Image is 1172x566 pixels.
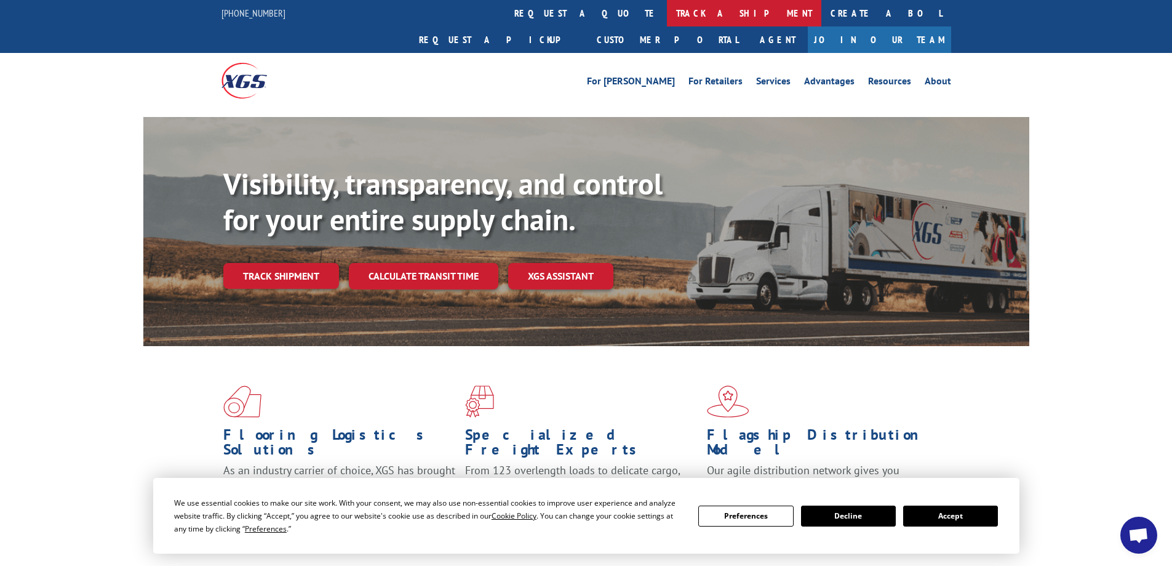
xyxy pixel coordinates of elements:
[707,463,933,492] span: Our agile distribution network gives you nationwide inventory management on demand.
[801,506,896,527] button: Decline
[1120,517,1157,554] a: Open chat
[465,463,698,518] p: From 123 overlength loads to delicate cargo, our experienced staff knows the best way to move you...
[804,76,855,90] a: Advantages
[174,496,684,535] div: We use essential cookies to make our site work. With your consent, we may also use non-essential ...
[465,427,698,463] h1: Specialized Freight Experts
[465,386,494,418] img: xgs-icon-focused-on-flooring-red
[492,511,536,521] span: Cookie Policy
[349,263,498,289] a: Calculate transit time
[223,463,455,507] span: As an industry carrier of choice, XGS has brought innovation and dedication to flooring logistics...
[747,26,808,53] a: Agent
[698,506,793,527] button: Preferences
[223,386,261,418] img: xgs-icon-total-supply-chain-intelligence-red
[707,427,939,463] h1: Flagship Distribution Model
[587,76,675,90] a: For [PERSON_NAME]
[925,76,951,90] a: About
[868,76,911,90] a: Resources
[756,76,791,90] a: Services
[410,26,588,53] a: Request a pickup
[153,478,1019,554] div: Cookie Consent Prompt
[508,263,613,289] a: XGS ASSISTANT
[707,386,749,418] img: xgs-icon-flagship-distribution-model-red
[223,263,339,289] a: Track shipment
[903,506,998,527] button: Accept
[688,76,743,90] a: For Retailers
[223,427,456,463] h1: Flooring Logistics Solutions
[245,524,287,534] span: Preferences
[588,26,747,53] a: Customer Portal
[223,164,663,238] b: Visibility, transparency, and control for your entire supply chain.
[221,7,285,19] a: [PHONE_NUMBER]
[808,26,951,53] a: Join Our Team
